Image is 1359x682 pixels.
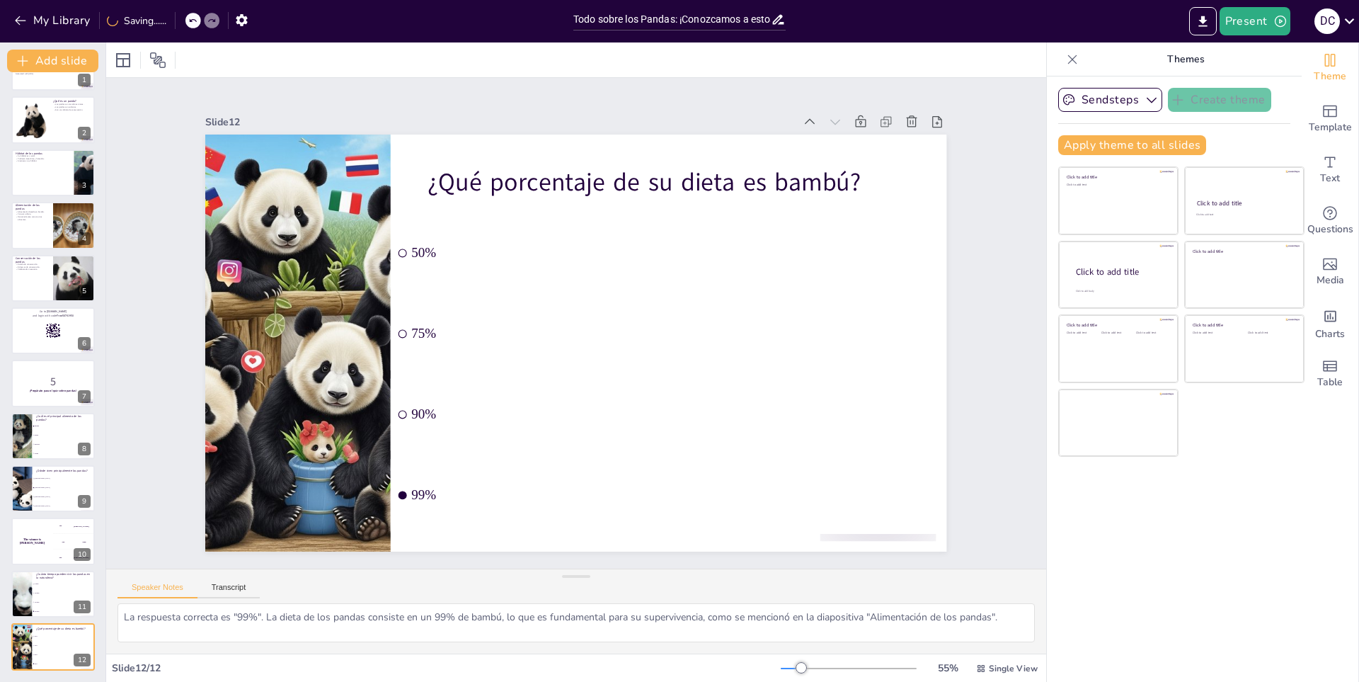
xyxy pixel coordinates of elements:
span: 75% [35,645,94,647]
div: 12 [74,654,91,666]
div: 10 [74,548,91,561]
div: 300 [53,550,95,565]
input: Insert title [573,9,771,30]
div: Click to add text [1067,331,1099,335]
p: Su hábitat es crucial. [16,154,70,157]
span: Bambú [35,425,94,426]
p: ¿Cuál es el principal alimento de los pandas? [36,414,91,422]
div: Click to add text [1101,331,1133,335]
div: Click to add title [1197,199,1291,208]
div: Add images, graphics, shapes or video [1302,246,1358,297]
button: Create theme [1168,88,1271,112]
div: 4 [11,202,95,249]
strong: [DOMAIN_NAME] [47,309,67,313]
div: 55 % [931,661,965,675]
span: [GEOGRAPHIC_DATA] [35,505,94,506]
p: Estado de conservación. [16,263,49,266]
p: ¿Dónde viven principalmente los pandas? [36,469,91,473]
button: My Library [11,9,96,32]
div: 6 [11,307,95,354]
p: Alimentación de los pandas [16,203,49,211]
div: 8 [11,413,95,460]
div: 3 [78,179,91,192]
div: Add ready made slides [1302,93,1358,144]
p: Alimentación basada en bambú. [16,210,49,213]
div: d c [1314,8,1340,34]
div: 7 [11,360,95,407]
div: Add charts and graphs [1302,297,1358,348]
div: 7 [78,390,91,403]
strong: ¡Prepárate para el quiz sobre pandas! [30,390,76,393]
div: Get real-time input from your audience [1302,195,1358,246]
span: Frutas [35,434,94,436]
span: 99% [35,663,94,664]
span: Theme [1314,69,1346,84]
p: Conservación de los pandas [16,256,49,264]
p: Consumo diario. [16,213,49,216]
div: Layout [112,49,134,72]
span: Single View [989,663,1038,674]
div: 10 [11,518,95,564]
span: 10 años [35,592,94,593]
span: 90% [402,389,929,460]
div: 9 [78,495,91,508]
span: 90% [35,654,94,655]
p: and login with code [16,314,91,318]
p: Amenazas a su hábitat. [16,160,70,163]
div: Click to add title [1067,174,1168,180]
div: 2 [78,127,91,140]
p: Go to [16,309,91,314]
div: 2 [11,96,95,143]
div: Jaap [82,540,86,542]
div: Saving...... [107,14,166,28]
span: Media [1317,273,1344,288]
span: Template [1309,120,1352,135]
div: Click to add title [1193,248,1294,254]
span: 50% [35,636,94,637]
span: Questions [1307,222,1353,237]
p: Los pandas son mamíferos únicos. [53,103,91,106]
span: Insectos [35,443,94,445]
div: Click to add text [1248,331,1292,335]
button: Export to PowerPoint [1189,7,1217,35]
div: 1 [78,74,91,86]
p: Son un símbolo de conservación. [53,108,91,110]
div: 11 [74,601,91,613]
div: 8 [78,443,91,455]
span: [GEOGRAPHIC_DATA] [35,478,94,479]
div: Click to add title [1067,322,1168,328]
div: Click to add text [1196,213,1290,217]
p: 5 [16,374,91,390]
span: [GEOGRAPHIC_DATA] [35,487,94,488]
button: d c [1314,7,1340,35]
div: Click to add text [1193,331,1237,335]
div: Slide 12 / 12 [112,661,781,675]
span: 20 años [35,610,94,612]
span: 75% [411,309,938,380]
h4: The winner is [PERSON_NAME] [11,538,53,545]
div: 6 [78,337,91,350]
p: Ocasionalmente comen otros alimentos. [16,216,49,221]
span: Text [1320,171,1340,186]
button: Speaker Notes [117,583,197,598]
p: Hábitat de los pandas [16,152,70,156]
span: Carne [35,453,94,454]
div: 3 [11,149,95,196]
div: Click to add title [1076,266,1166,278]
p: Colaboración necesaria. [16,268,49,271]
div: 9 [11,465,95,512]
div: 200 [53,534,95,550]
p: ¿Qué porcentaje de su dieta es bambú? [36,627,91,631]
textarea: La respuesta correcta es "99%". La dieta de los pandas consiste en un 99% de bambú, lo que es fun... [117,603,1035,642]
p: Los pandas son solitarios. [53,106,91,108]
div: 100 [53,518,95,533]
p: ¿Cuánto tiempo pueden vivir los pandas en la naturaleza? [36,572,91,580]
div: Change the overall theme [1302,42,1358,93]
button: Apply theme to all slides [1058,135,1206,155]
p: Esfuerzos de conservación. [16,266,49,268]
button: Transcript [197,583,260,598]
button: Present [1220,7,1290,35]
button: Sendsteps [1058,88,1162,112]
span: Table [1317,375,1343,390]
span: 50% [419,229,946,300]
